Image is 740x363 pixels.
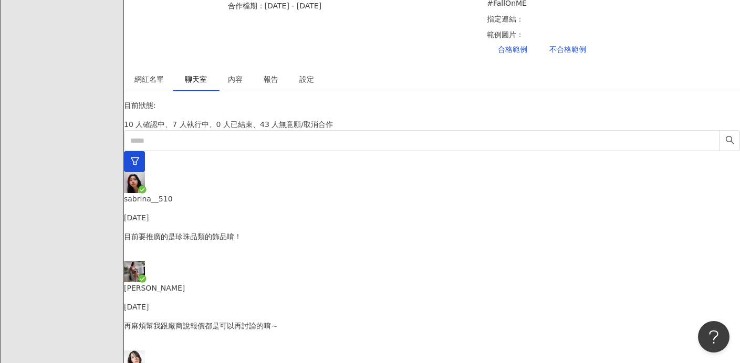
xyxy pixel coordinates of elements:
p: 範例圖片： [487,30,740,60]
img: KOL Avatar [124,261,145,282]
img: KOL Avatar [124,172,145,193]
p: 指定連結： [487,15,740,23]
div: 內容 [228,73,243,85]
div: 網紅名單 [134,73,164,85]
p: [PERSON_NAME] [124,282,740,294]
span: 合格範例 [498,45,527,54]
span: 不合格範例 [549,45,586,54]
span: 聊天室 [185,76,207,83]
span: filter [130,156,140,166]
iframe: Help Scout Beacon - Open [698,321,729,353]
span: search [725,135,735,145]
p: 合作檔期：[DATE] - [DATE] [228,2,481,10]
p: 目前狀態 : [124,100,740,111]
button: 不合格範例 [538,39,597,60]
p: 目前要推廣的是珍珠品類的飾品唷！ [124,231,740,242]
button: 合格範例 [487,39,538,60]
p: 再麻煩幫我跟廠商說報價都是可以再討論的唷～ [124,320,740,332]
span: 10 人確認中、7 人執行中、0 人已結束、43 人無意願/取消合作 [124,120,333,129]
p: [DATE] [124,212,740,223]
div: 報告 [264,73,278,85]
p: [DATE] [124,301,740,313]
p: sabrina__510 [124,193,740,205]
div: 設定 [299,73,314,85]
